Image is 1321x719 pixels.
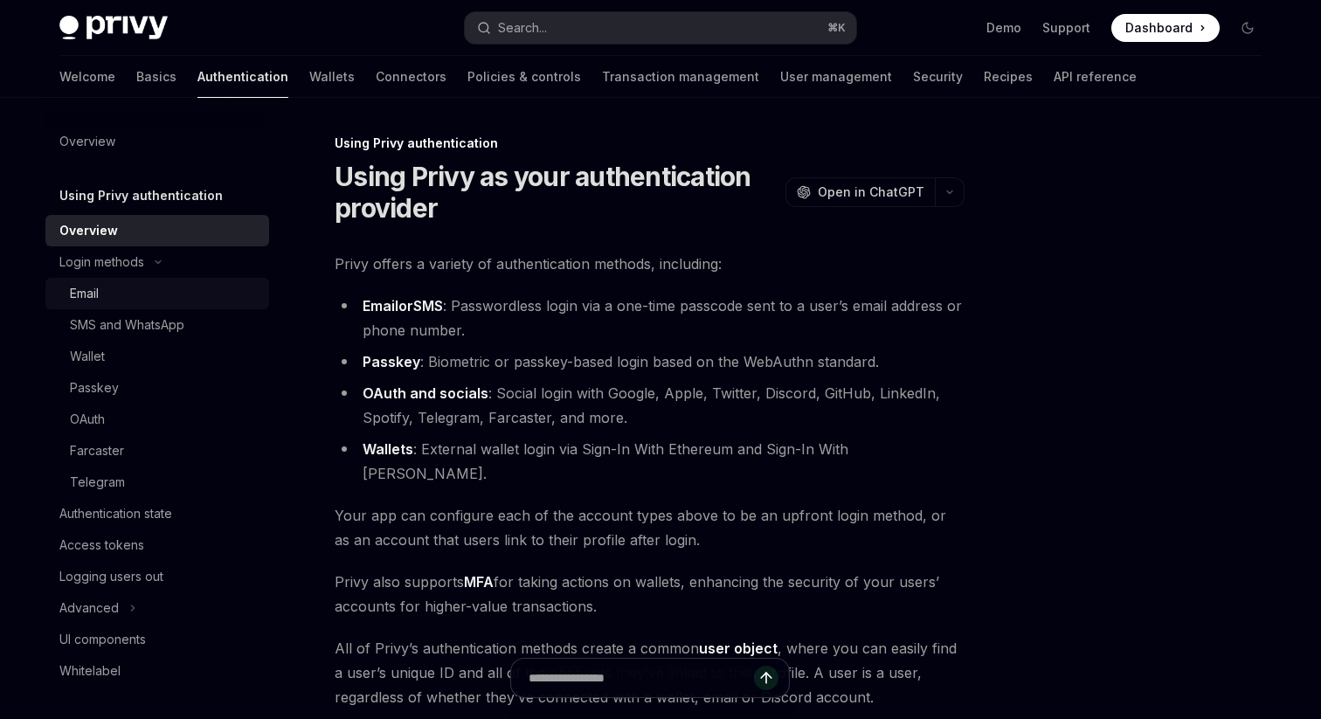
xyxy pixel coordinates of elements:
[1054,56,1137,98] a: API reference
[59,598,119,619] div: Advanced
[376,56,446,98] a: Connectors
[59,56,115,98] a: Welcome
[45,246,269,278] button: Login methods
[309,56,355,98] a: Wallets
[45,341,269,372] a: Wallet
[363,384,488,403] a: OAuth and socials
[1234,14,1262,42] button: Toggle dark mode
[59,252,144,273] div: Login methods
[70,283,99,304] div: Email
[335,381,965,430] li: : Social login with Google, Apple, Twitter, Discord, GitHub, LinkedIn, Spotify, Telegram, Farcast...
[45,372,269,404] a: Passkey
[59,131,115,152] div: Overview
[335,349,965,374] li: : Biometric or passkey-based login based on the WebAuthn standard.
[699,639,778,658] a: user object
[363,297,443,315] strong: or
[984,56,1033,98] a: Recipes
[986,19,1021,37] a: Demo
[45,278,269,309] a: Email
[70,472,125,493] div: Telegram
[1111,14,1220,42] a: Dashboard
[335,294,965,342] li: : Passwordless login via a one-time passcode sent to a user’s email address or phone number.
[59,629,146,650] div: UI components
[913,56,963,98] a: Security
[818,183,924,201] span: Open in ChatGPT
[59,535,144,556] div: Access tokens
[45,561,269,592] a: Logging users out
[785,177,935,207] button: Open in ChatGPT
[45,126,269,157] a: Overview
[45,404,269,435] a: OAuth
[335,570,965,619] span: Privy also supports for taking actions on wallets, enhancing the security of your users’ accounts...
[59,503,172,524] div: Authentication state
[335,437,965,486] li: : External wallet login via Sign-In With Ethereum and Sign-In With [PERSON_NAME].
[335,135,965,152] div: Using Privy authentication
[45,624,269,655] a: UI components
[467,56,581,98] a: Policies & controls
[45,467,269,498] a: Telegram
[1125,19,1193,37] span: Dashboard
[1042,19,1090,37] a: Support
[70,346,105,367] div: Wallet
[59,185,223,206] h5: Using Privy authentication
[45,215,269,246] a: Overview
[45,655,269,687] a: Whitelabel
[335,252,965,276] span: Privy offers a variety of authentication methods, including:
[70,409,105,430] div: OAuth
[827,21,846,35] span: ⌘ K
[335,636,965,709] span: All of Privy’s authentication methods create a common , where you can easily find a user’s unique...
[363,440,413,459] a: Wallets
[529,659,754,697] input: Ask a question...
[59,660,121,681] div: Whitelabel
[464,573,494,591] a: MFA
[59,566,163,587] div: Logging users out
[45,498,269,529] a: Authentication state
[363,297,398,315] a: Email
[197,56,288,98] a: Authentication
[45,309,269,341] a: SMS and WhatsApp
[754,666,778,690] button: Send message
[498,17,547,38] div: Search...
[59,16,168,40] img: dark logo
[70,315,184,335] div: SMS and WhatsApp
[335,503,965,552] span: Your app can configure each of the account types above to be an upfront login method, or as an ac...
[59,220,118,241] div: Overview
[45,592,269,624] button: Advanced
[602,56,759,98] a: Transaction management
[70,377,119,398] div: Passkey
[363,353,420,371] a: Passkey
[780,56,892,98] a: User management
[335,161,778,224] h1: Using Privy as your authentication provider
[45,529,269,561] a: Access tokens
[465,12,856,44] button: Search...⌘K
[136,56,176,98] a: Basics
[70,440,124,461] div: Farcaster
[45,435,269,467] a: Farcaster
[413,297,443,315] a: SMS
